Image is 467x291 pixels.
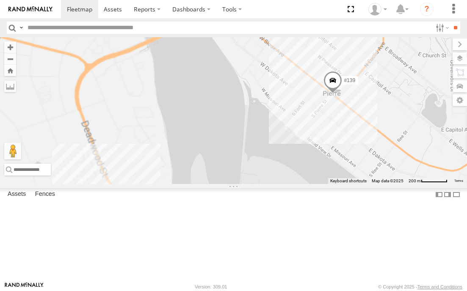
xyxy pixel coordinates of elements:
button: Zoom in [4,41,16,53]
a: Visit our Website [5,283,44,291]
label: Map Settings [453,94,467,106]
label: Hide Summary Table [452,188,461,200]
button: Drag Pegman onto the map to open Street View [4,143,21,159]
span: 200 m [409,178,421,183]
span: Map data ©2025 [372,178,403,183]
img: rand-logo.svg [8,6,53,12]
span: #139 [344,77,355,83]
div: Version: 309.01 [195,284,227,289]
label: Assets [3,189,30,200]
button: Map Scale: 200 m per 59 pixels [406,178,450,184]
label: Dock Summary Table to the Left [435,188,443,200]
i: ? [420,3,434,16]
label: Search Filter Options [432,22,450,34]
label: Dock Summary Table to the Right [443,188,452,200]
button: Zoom out [4,53,16,65]
div: © Copyright 2025 - [378,284,462,289]
label: Fences [31,189,59,200]
div: Kale Urban [365,3,390,16]
label: Measure [4,80,16,92]
button: Zoom Home [4,65,16,76]
button: Keyboard shortcuts [330,178,367,184]
label: Search Query [18,22,25,34]
a: Terms (opens in new tab) [454,179,463,182]
a: Terms and Conditions [417,284,462,289]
